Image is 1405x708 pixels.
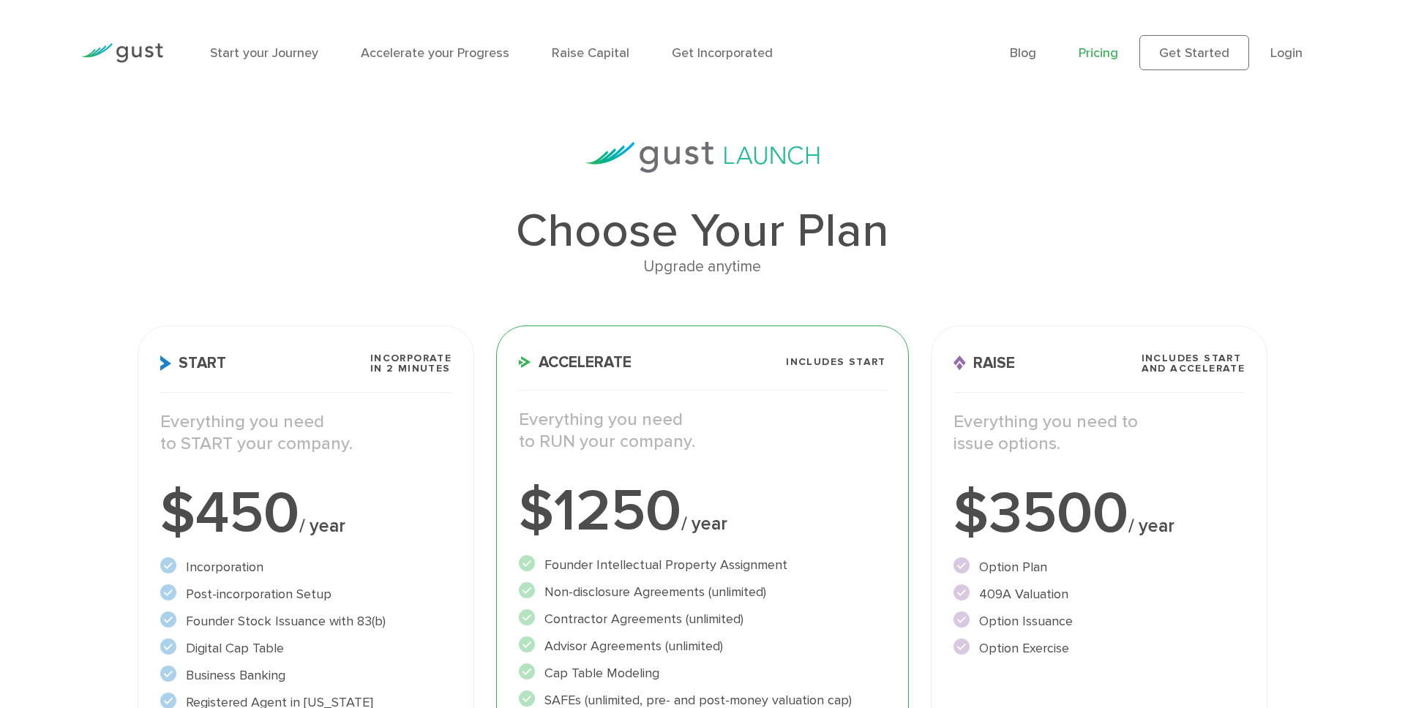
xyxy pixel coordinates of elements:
[519,582,886,602] li: Non-disclosure Agreements (unlimited)
[519,356,531,368] img: Accelerate Icon
[519,636,886,656] li: Advisor Agreements (unlimited)
[160,355,226,371] span: Start
[299,515,345,537] span: / year
[160,355,171,371] img: Start Icon X2
[953,639,1245,658] li: Option Exercise
[1270,45,1303,61] a: Login
[786,357,886,367] span: Includes START
[1079,45,1118,61] a: Pricing
[160,411,452,455] p: Everything you need to START your company.
[81,43,163,63] img: Gust Logo
[370,353,452,374] span: Incorporate in 2 Minutes
[1139,35,1249,70] a: Get Started
[953,355,1015,371] span: Raise
[953,557,1245,577] li: Option Plan
[519,663,886,683] li: Cap Table Modeling
[138,255,1267,279] div: Upgrade anytime
[953,611,1245,631] li: Option Issuance
[519,555,886,575] li: Founder Intellectual Property Assignment
[953,355,966,371] img: Raise Icon
[361,45,509,61] a: Accelerate your Progress
[1010,45,1036,61] a: Blog
[953,484,1245,543] div: $3500
[160,611,452,631] li: Founder Stock Issuance with 83(b)
[672,45,773,61] a: Get Incorporated
[953,584,1245,604] li: 409A Valuation
[552,45,629,61] a: Raise Capital
[519,482,886,541] div: $1250
[953,411,1245,455] p: Everything you need to issue options.
[1128,515,1174,537] span: / year
[160,557,452,577] li: Incorporation
[210,45,318,61] a: Start your Journey
[519,609,886,629] li: Contractor Agreements (unlimited)
[160,484,452,543] div: $450
[519,409,886,453] p: Everything you need to RUN your company.
[138,208,1267,255] h1: Choose Your Plan
[585,142,820,173] img: gust-launch-logos.svg
[1142,353,1245,374] span: Includes START and ACCELERATE
[681,513,727,535] span: / year
[160,639,452,658] li: Digital Cap Table
[160,584,452,604] li: Post-incorporation Setup
[519,355,632,370] span: Accelerate
[160,666,452,685] li: Business Banking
